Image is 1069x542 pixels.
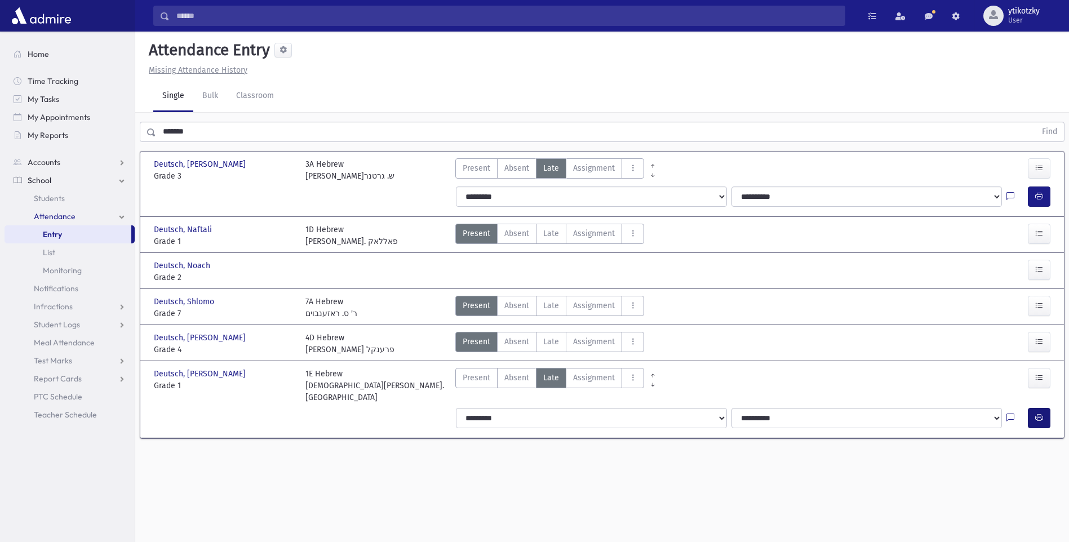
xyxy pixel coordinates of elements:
span: Report Cards [34,374,82,384]
div: AttTypes [455,332,644,356]
a: Report Cards [5,370,135,388]
a: Notifications [5,279,135,297]
span: Deutsch, Naftali [154,224,214,236]
span: Infractions [34,301,73,312]
a: My Tasks [5,90,135,108]
input: Search [170,6,845,26]
span: School [28,175,51,185]
span: Deutsch, [PERSON_NAME] [154,368,248,380]
span: Late [543,300,559,312]
span: Grade 1 [154,236,294,247]
a: Classroom [227,81,283,112]
span: Entry [43,229,62,239]
a: Entry [5,225,131,243]
span: User [1008,16,1040,25]
a: PTC Schedule [5,388,135,406]
h5: Attendance Entry [144,41,270,60]
a: Teacher Schedule [5,406,135,424]
a: My Appointments [5,108,135,126]
a: Missing Attendance History [144,65,247,75]
div: 3A Hebrew [PERSON_NAME]ש. גרטנר [305,158,394,182]
span: Teacher Schedule [34,410,97,420]
span: Deutsch, [PERSON_NAME] [154,332,248,344]
a: Student Logs [5,316,135,334]
div: 1D Hebrew [PERSON_NAME]. פאללאק [305,224,398,247]
a: Students [5,189,135,207]
img: AdmirePro [9,5,74,27]
a: Time Tracking [5,72,135,90]
span: Deutsch, Noach [154,260,212,272]
span: Grade 1 [154,380,294,392]
span: Grade 2 [154,272,294,283]
span: Students [34,193,65,203]
span: Late [543,228,559,239]
a: Attendance [5,207,135,225]
span: Time Tracking [28,76,78,86]
div: AttTypes [455,224,644,247]
u: Missing Attendance History [149,65,247,75]
div: AttTypes [455,368,644,403]
span: Student Logs [34,319,80,330]
span: Present [463,162,490,174]
span: Assignment [573,228,615,239]
span: Late [543,372,559,384]
a: Infractions [5,297,135,316]
span: Present [463,372,490,384]
span: Late [543,162,559,174]
span: Absent [504,372,529,384]
span: Grade 4 [154,344,294,356]
span: Notifications [34,283,78,294]
span: Grade 7 [154,308,294,319]
span: Grade 3 [154,170,294,182]
span: Absent [504,228,529,239]
span: Present [463,228,490,239]
div: AttTypes [455,158,644,182]
span: Absent [504,336,529,348]
span: PTC Schedule [34,392,82,402]
span: Monitoring [43,265,82,276]
a: Single [153,81,193,112]
span: My Reports [28,130,68,140]
span: Present [463,300,490,312]
button: Find [1035,122,1064,141]
span: Assignment [573,372,615,384]
a: Bulk [193,81,227,112]
div: 7A Hebrew ר' ס. ראזענבוים [305,296,357,319]
span: Absent [504,162,529,174]
span: Assignment [573,162,615,174]
span: Test Marks [34,356,72,366]
a: Meal Attendance [5,334,135,352]
span: Home [28,49,49,59]
span: Present [463,336,490,348]
a: Accounts [5,153,135,171]
a: List [5,243,135,261]
span: Attendance [34,211,76,221]
span: Deutsch, Shlomo [154,296,216,308]
div: 1E Hebrew [DEMOGRAPHIC_DATA][PERSON_NAME]. [GEOGRAPHIC_DATA] [305,368,446,403]
a: School [5,171,135,189]
span: Absent [504,300,529,312]
span: My Tasks [28,94,59,104]
a: Home [5,45,135,63]
span: Accounts [28,157,60,167]
span: My Appointments [28,112,90,122]
div: 4D Hebrew [PERSON_NAME] פרענקל [305,332,394,356]
span: Assignment [573,336,615,348]
span: Late [543,336,559,348]
span: Assignment [573,300,615,312]
span: List [43,247,55,257]
span: Deutsch, [PERSON_NAME] [154,158,248,170]
a: Monitoring [5,261,135,279]
span: ytikotzky [1008,7,1040,16]
a: Test Marks [5,352,135,370]
div: AttTypes [455,296,644,319]
span: Meal Attendance [34,337,95,348]
a: My Reports [5,126,135,144]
